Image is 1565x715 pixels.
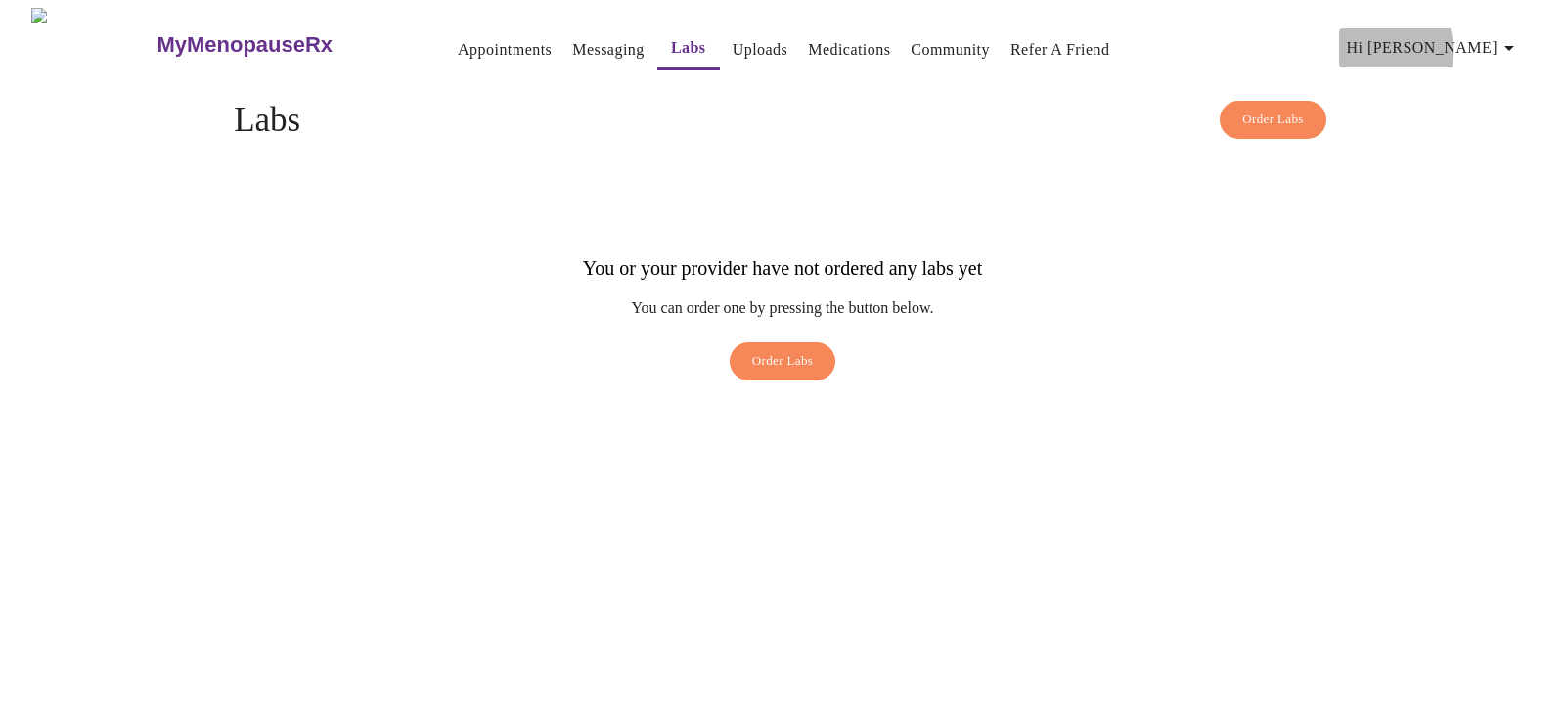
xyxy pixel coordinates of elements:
span: Hi [PERSON_NAME] [1347,34,1521,62]
button: Refer a Friend [1003,30,1118,69]
button: Order Labs [730,342,836,380]
a: Order Labs [725,342,841,390]
button: Hi [PERSON_NAME] [1339,28,1529,67]
a: Medications [808,36,890,64]
a: Community [911,36,990,64]
a: MyMenopauseRx [155,11,411,79]
button: Uploads [725,30,796,69]
h3: MyMenopauseRx [156,32,333,58]
a: Messaging [572,36,644,64]
a: Refer a Friend [1010,36,1110,64]
img: MyMenopauseRx Logo [31,8,155,81]
a: Labs [671,34,706,62]
h4: Labs [234,101,1331,140]
button: Community [903,30,998,69]
span: Order Labs [1242,109,1304,131]
a: Appointments [458,36,552,64]
span: Order Labs [752,350,814,373]
button: Messaging [564,30,651,69]
button: Appointments [450,30,559,69]
button: Labs [657,28,720,70]
button: Medications [800,30,898,69]
p: You can order one by pressing the button below. [583,299,982,317]
button: Order Labs [1220,101,1326,139]
a: Uploads [733,36,788,64]
h3: You or your provider have not ordered any labs yet [583,257,982,280]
